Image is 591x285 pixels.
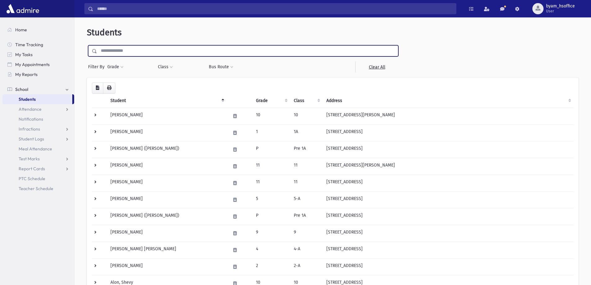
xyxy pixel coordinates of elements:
td: 10 [290,108,323,124]
td: 11 [252,158,290,175]
button: Grade [107,61,124,73]
span: Infractions [19,126,40,132]
span: Students [19,96,36,102]
td: 9 [290,225,323,242]
img: AdmirePro [5,2,41,15]
a: Clear All [355,61,398,73]
td: [STREET_ADDRESS][PERSON_NAME] [323,108,574,124]
td: 1A [290,124,323,141]
td: 2 [252,258,290,275]
td: 5 [252,191,290,208]
a: Infractions [2,124,74,134]
span: Attendance [19,106,42,112]
span: Filter By [88,64,107,70]
td: [PERSON_NAME] ([PERSON_NAME]) [107,208,227,225]
a: Meal Attendance [2,144,74,154]
td: Pre 1A [290,208,323,225]
td: [STREET_ADDRESS] [323,191,574,208]
span: Teacher Schedule [19,186,53,191]
span: PTC Schedule [19,176,45,181]
span: My Reports [15,72,38,77]
td: [STREET_ADDRESS] [323,175,574,191]
a: Notifications [2,114,74,124]
button: Bus Route [208,61,234,73]
td: [PERSON_NAME] [PERSON_NAME] [107,242,227,258]
td: [PERSON_NAME] [107,158,227,175]
td: [PERSON_NAME] [107,258,227,275]
td: [PERSON_NAME] [107,225,227,242]
a: PTC Schedule [2,174,74,184]
td: P [252,208,290,225]
span: Students [87,27,122,38]
td: [PERSON_NAME] [107,108,227,124]
td: [PERSON_NAME] [107,191,227,208]
span: Meal Attendance [19,146,52,152]
a: Student Logs [2,134,74,144]
button: Class [158,61,173,73]
td: [STREET_ADDRESS] [323,242,574,258]
td: [PERSON_NAME] [107,175,227,191]
th: Grade: activate to sort column ascending [252,94,290,108]
a: Report Cards [2,164,74,174]
a: Teacher Schedule [2,184,74,194]
td: 11 [290,158,323,175]
span: Notifications [19,116,43,122]
span: My Tasks [15,52,33,57]
td: Pre 1A [290,141,323,158]
span: Report Cards [19,166,45,171]
td: [STREET_ADDRESS][PERSON_NAME] [323,158,574,175]
td: 2-A [290,258,323,275]
th: Student: activate to sort column descending [107,94,227,108]
a: School [2,84,74,94]
span: User [546,9,575,14]
a: Test Marks [2,154,74,164]
td: 11 [252,175,290,191]
button: CSV [92,82,103,94]
td: 4-A [290,242,323,258]
span: My Appointments [15,62,50,67]
td: [STREET_ADDRESS] [323,225,574,242]
th: Address: activate to sort column ascending [323,94,574,108]
td: 4 [252,242,290,258]
a: Students [2,94,72,104]
span: Student Logs [19,136,44,142]
td: [STREET_ADDRESS] [323,258,574,275]
td: [PERSON_NAME] ([PERSON_NAME]) [107,141,227,158]
td: [STREET_ADDRESS] [323,124,574,141]
span: School [15,87,28,92]
span: Home [15,27,27,33]
td: 10 [252,108,290,124]
button: Print [103,82,115,94]
span: byam_hsoffice [546,4,575,9]
td: 1 [252,124,290,141]
td: P [252,141,290,158]
a: My Appointments [2,60,74,69]
td: 5-A [290,191,323,208]
a: My Reports [2,69,74,79]
a: Home [2,25,74,35]
a: Time Tracking [2,40,74,50]
a: Attendance [2,104,74,114]
a: My Tasks [2,50,74,60]
input: Search [93,3,456,14]
td: 11 [290,175,323,191]
td: [STREET_ADDRESS] [323,141,574,158]
td: [PERSON_NAME] [107,124,227,141]
span: Test Marks [19,156,40,162]
td: [STREET_ADDRESS] [323,208,574,225]
td: 9 [252,225,290,242]
span: Time Tracking [15,42,43,47]
th: Class: activate to sort column ascending [290,94,323,108]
